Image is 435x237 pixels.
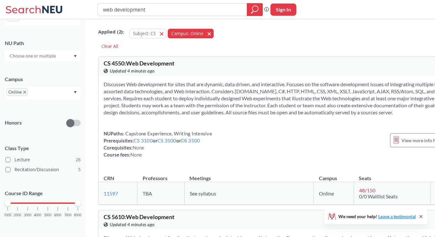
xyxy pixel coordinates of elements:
th: Seats [354,168,431,182]
span: OnlineX to remove pill [6,88,28,96]
a: 11597 [104,190,118,196]
span: Applied ( 2 ): [98,28,124,35]
th: Professors [137,168,185,182]
span: Updated 4 minutes ago [110,221,155,228]
svg: Dropdown arrow [74,55,77,57]
span: Capstone Experience, Writing Intensive [124,131,212,136]
span: 5000 [44,213,52,217]
span: We need your help! [338,214,416,219]
span: 5 [78,166,81,173]
span: See syllabus [190,190,216,196]
svg: X to remove pill [23,91,26,94]
label: Recitation/Discussion [5,165,81,174]
span: Subject: CS [133,30,156,36]
button: Subject: CS [129,29,166,38]
svg: Dropdown arrow [74,91,77,94]
span: 8000 [74,213,82,217]
span: None [133,145,144,150]
span: Updated 4 minutes ago [110,67,155,74]
div: OnlineX to remove pillDropdown arrow [5,87,81,100]
span: None [130,152,142,157]
input: Class, professor, course number, "phrase" [102,4,242,15]
div: Campus [5,76,81,83]
td: Online [314,182,354,205]
span: Class Type [5,145,81,152]
a: Leave a testimonial [378,214,416,219]
button: Campus: Online [168,29,214,38]
p: Course ID Range [5,190,81,197]
span: 48 / 150 [359,187,375,193]
span: 4000 [34,213,41,217]
span: CS 5610 : Web Development [104,213,174,220]
a: DS 3500 [181,138,200,143]
svg: magnifying glass [251,5,259,14]
th: Meetings [184,168,313,182]
span: 1000 [4,213,11,217]
span: 3000 [24,213,32,217]
td: TBA [137,182,185,205]
span: CS 4550 : Web Development [104,60,174,67]
div: CRN [104,175,114,182]
div: Clear All [98,42,121,51]
a: CS 3100 [134,138,153,143]
span: 6000 [54,213,62,217]
span: Campus: Online [171,30,203,36]
button: Sign In [270,4,296,16]
div: Dropdown arrow [5,50,81,61]
div: NU Path [5,40,81,47]
div: magnifying glass [247,3,263,16]
div: NUPaths: Prerequisites: or or Corequisites: Course fees: [104,130,212,158]
span: 7000 [64,213,72,217]
span: 2000 [14,213,21,217]
span: 0/0 Waitlist Seats [359,193,398,199]
input: Choose one or multiple [6,52,60,60]
p: Honors [5,119,22,126]
a: CS 3500 [158,138,176,143]
span: 26 [76,156,81,163]
label: Lecture [5,156,81,164]
th: Campus [314,168,354,182]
